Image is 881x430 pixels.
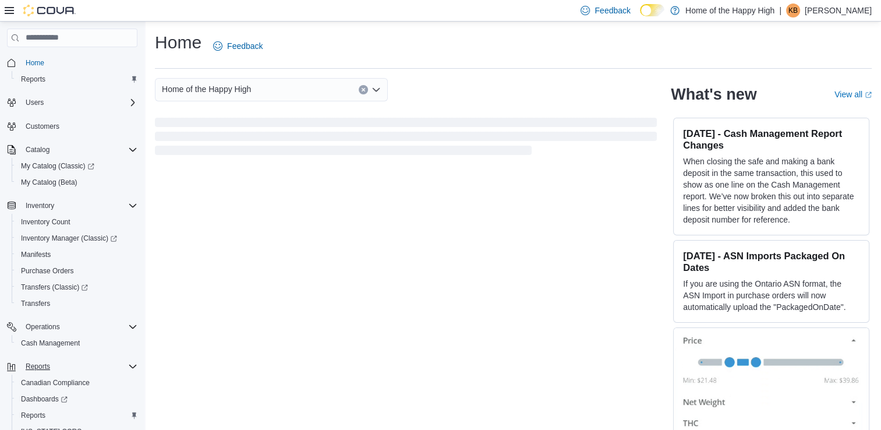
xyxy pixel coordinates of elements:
[21,178,77,187] span: My Catalog (Beta)
[805,3,872,17] p: [PERSON_NAME]
[21,75,45,84] span: Reports
[2,54,142,71] button: Home
[21,143,137,157] span: Catalog
[21,299,50,308] span: Transfers
[12,375,142,391] button: Canadian Compliance
[23,5,76,16] img: Cova
[12,230,142,246] a: Inventory Manager (Classic)
[865,91,872,98] svg: External link
[26,362,50,371] span: Reports
[21,394,68,404] span: Dashboards
[21,359,137,373] span: Reports
[21,359,55,373] button: Reports
[21,339,80,348] span: Cash Management
[16,72,50,86] a: Reports
[21,143,54,157] button: Catalog
[671,85,756,104] h2: What's new
[12,174,142,191] button: My Catalog (Beta)
[26,322,60,332] span: Operations
[21,96,137,110] span: Users
[16,231,122,245] a: Inventory Manager (Classic)
[21,199,137,213] span: Inventory
[16,297,55,311] a: Transfers
[834,90,872,99] a: View allExternal link
[683,156,859,225] p: When closing the safe and making a bank deposit in the same transaction, this used to show as one...
[12,335,142,351] button: Cash Management
[26,98,44,107] span: Users
[21,119,137,133] span: Customers
[2,358,142,375] button: Reports
[16,248,137,262] span: Manifests
[12,391,142,407] a: Dashboards
[16,159,99,173] a: My Catalog (Classic)
[2,142,142,158] button: Catalog
[12,407,142,424] button: Reports
[2,118,142,135] button: Customers
[21,320,137,334] span: Operations
[16,408,50,422] a: Reports
[26,122,59,131] span: Customers
[21,161,94,171] span: My Catalog (Classic)
[16,280,137,294] span: Transfers (Classic)
[21,55,137,70] span: Home
[16,72,137,86] span: Reports
[16,264,79,278] a: Purchase Orders
[16,392,72,406] a: Dashboards
[786,3,800,17] div: Katelynd Bartelen
[2,319,142,335] button: Operations
[683,278,859,313] p: If you are using the Ontario ASN format, the ASN Import in purchase orders will now automatically...
[155,120,657,157] span: Loading
[21,56,49,70] a: Home
[21,217,70,227] span: Inventory Count
[21,250,51,259] span: Manifests
[12,214,142,230] button: Inventory Count
[21,234,117,243] span: Inventory Manager (Classic)
[12,279,142,295] a: Transfers (Classic)
[162,82,251,96] span: Home of the Happy High
[2,94,142,111] button: Users
[16,392,137,406] span: Dashboards
[21,266,74,276] span: Purchase Orders
[16,215,75,229] a: Inventory Count
[16,297,137,311] span: Transfers
[16,280,93,294] a: Transfers (Classic)
[640,16,641,17] span: Dark Mode
[12,263,142,279] button: Purchase Orders
[16,264,137,278] span: Purchase Orders
[16,336,137,350] span: Cash Management
[683,250,859,273] h3: [DATE] - ASN Imports Packaged On Dates
[21,283,88,292] span: Transfers (Classic)
[16,376,137,390] span: Canadian Compliance
[21,199,59,213] button: Inventory
[16,215,137,229] span: Inventory Count
[788,3,798,17] span: KB
[683,128,859,151] h3: [DATE] - Cash Management Report Changes
[2,198,142,214] button: Inventory
[12,246,142,263] button: Manifests
[208,34,267,58] a: Feedback
[155,31,201,54] h1: Home
[16,175,137,189] span: My Catalog (Beta)
[227,40,263,52] span: Feedback
[16,231,137,245] span: Inventory Manager (Classic)
[21,96,48,110] button: Users
[16,376,94,390] a: Canadian Compliance
[21,378,90,387] span: Canadian Compliance
[12,71,142,87] button: Reports
[779,3,781,17] p: |
[21,411,45,420] span: Reports
[685,3,774,17] p: Home of the Happy High
[359,85,368,94] button: Clear input
[12,295,142,312] button: Transfers
[26,145,49,154] span: Catalog
[26,201,54,210] span: Inventory
[640,4,664,16] input: Dark Mode
[16,175,82,189] a: My Catalog (Beta)
[16,248,55,262] a: Manifests
[16,408,137,422] span: Reports
[12,158,142,174] a: My Catalog (Classic)
[16,336,84,350] a: Cash Management
[21,320,65,334] button: Operations
[371,85,381,94] button: Open list of options
[595,5,630,16] span: Feedback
